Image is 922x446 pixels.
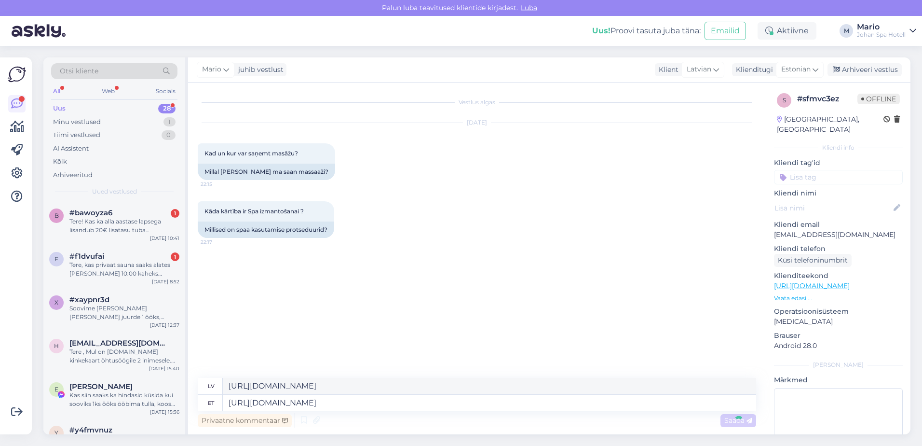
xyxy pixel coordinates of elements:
[774,375,903,385] p: Märkmed
[171,252,179,261] div: 1
[774,341,903,351] p: Android 28.0
[774,307,903,317] p: Operatsioonisüsteem
[518,3,540,12] span: Luba
[54,299,58,306] span: x
[53,170,93,180] div: Arhiveeritud
[774,331,903,341] p: Brauser
[53,144,89,153] div: AI Assistent
[53,104,66,113] div: Uus
[201,238,237,246] span: 22:17
[705,22,746,40] button: Emailid
[774,271,903,281] p: Klienditeekond
[8,65,26,84] img: Askly Logo
[198,98,756,107] div: Vestlus algas
[687,64,711,75] span: Latvian
[774,188,903,198] p: Kliendi nimi
[100,85,117,98] div: Web
[150,235,179,242] div: [DATE] 10:41
[198,222,334,238] div: Millised on spaa kasutamise protseduurid?
[774,244,903,254] p: Kliendi telefon
[53,157,67,167] div: Kõik
[774,317,903,327] p: [MEDICAL_DATA]
[150,321,179,329] div: [DATE] 12:37
[198,164,335,180] div: Millal [PERSON_NAME] ma saan massaaži?
[774,281,850,290] a: [URL][DOMAIN_NAME]
[69,304,179,321] div: Soovime [PERSON_NAME] [PERSON_NAME] juurde 1 ööks, kasutada ka spa mõnusid
[774,294,903,303] p: Vaata edasi ...
[774,170,903,184] input: Lisa tag
[54,255,58,263] span: f
[857,31,906,39] div: Johan Spa Hotell
[857,23,916,39] a: MarioJohan Spa Hotell
[198,118,756,127] div: [DATE]
[69,339,170,348] span: hannusanneli@gmail.com
[655,65,678,75] div: Klient
[774,143,903,152] div: Kliendi info
[163,117,176,127] div: 1
[827,63,902,76] div: Arhiveeri vestlus
[171,209,179,218] div: 1
[774,254,852,267] div: Küsi telefoninumbrit
[69,217,179,235] div: Tere! Kas ka alla aastase lapsega lisandub 20€ lisatasu tuba broneerides?
[758,22,816,40] div: Aktiivne
[777,114,883,135] div: [GEOGRAPHIC_DATA], [GEOGRAPHIC_DATA]
[69,209,112,217] span: #bawoyza6
[54,386,58,393] span: E
[69,391,179,408] div: Kas siin saaks ka hindasid küsida kui sooviks 1ks ööks ööbima tulla, koos hommikusöögiga? :)
[774,220,903,230] p: Kliendi email
[69,426,112,434] span: #y4fmvnuz
[158,104,176,113] div: 28
[152,278,179,285] div: [DATE] 8:52
[54,342,59,349] span: h
[201,181,237,188] span: 22:15
[204,150,298,157] span: Kad un kur var saņemt masāžu?
[857,94,900,104] span: Offline
[774,361,903,369] div: [PERSON_NAME]
[69,382,133,391] span: Elis Tunder
[69,252,104,261] span: #f1dvufai
[53,130,100,140] div: Tiimi vestlused
[51,85,62,98] div: All
[53,117,101,127] div: Minu vestlused
[92,187,137,196] span: Uued vestlused
[840,24,853,38] div: M
[154,85,177,98] div: Socials
[774,203,892,213] input: Lisa nimi
[204,208,304,215] span: Kāda kārtība ir Spa izmantošanai ?
[783,97,786,104] span: s
[234,65,284,75] div: juhib vestlust
[797,93,857,105] div: # sfmvc3ez
[592,25,701,37] div: Proovi tasuta juba täna:
[774,158,903,168] p: Kliendi tag'id
[54,429,58,436] span: y
[592,26,610,35] b: Uus!
[69,261,179,278] div: Tere, kas privaat sauna saaks alates [PERSON_NAME] 10:00 kaheks tunniks?
[202,64,221,75] span: Mario
[60,66,98,76] span: Otsi kliente
[162,130,176,140] div: 0
[781,64,811,75] span: Estonian
[69,295,109,304] span: #xaypnr3d
[774,230,903,240] p: [EMAIL_ADDRESS][DOMAIN_NAME]
[54,212,59,219] span: b
[732,65,773,75] div: Klienditugi
[149,365,179,372] div: [DATE] 15:40
[150,408,179,416] div: [DATE] 15:36
[69,348,179,365] div: Tere , Mul on [DOMAIN_NAME] kinkekaart õhtusöögile 2 inimesele. Kas oleks võimalik broneerida lau...
[857,23,906,31] div: Mario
